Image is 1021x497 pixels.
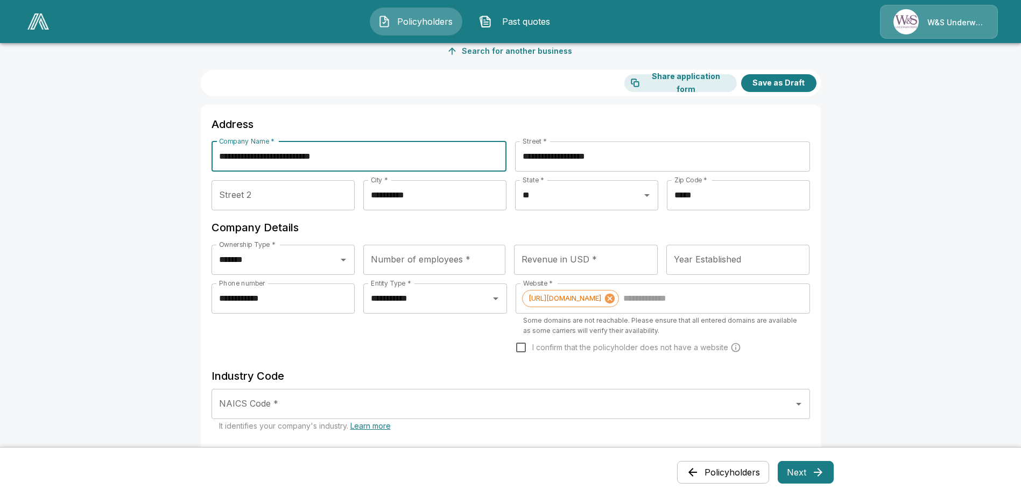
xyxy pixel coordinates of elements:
button: Open [791,396,806,411]
span: It identifies your company's industry. [219,421,391,430]
span: Policyholders [395,15,454,28]
button: Save as Draft [741,74,816,92]
button: Policyholders IconPolicyholders [370,8,462,35]
img: Past quotes Icon [479,15,492,28]
img: Policyholders Icon [378,15,391,28]
label: Website * [523,279,553,288]
label: Company Name * [219,137,274,146]
label: Street * [523,137,547,146]
button: Past quotes IconPast quotes [471,8,564,35]
button: Open [488,291,503,306]
span: Past quotes [496,15,555,28]
button: Policyholders [677,461,769,484]
button: Share application form [624,74,737,92]
button: Search for another business [445,41,576,61]
label: State * [523,175,544,184]
img: AA Logo [27,13,49,30]
span: I confirm that the policyholder does not have a website [532,342,728,353]
label: Entity Type * [371,279,411,288]
button: Open [639,188,654,203]
label: Phone number [219,279,265,288]
label: Zip Code * [674,175,707,184]
h6: Company Details [212,219,810,236]
label: City * [371,175,388,184]
svg: Carriers run a cyber security scan on the policyholders' websites. Please enter a website wheneve... [730,342,741,353]
span: [URL][DOMAIN_NAME] [523,292,607,304]
h6: Industry Code [212,367,810,385]
button: Next [778,461,834,484]
button: Open [336,252,351,267]
a: Learn more [350,421,391,430]
h6: Address [212,116,810,133]
p: Some domains are not reachable. Please ensure that all entered domains are available as some carr... [523,315,802,337]
div: [URL][DOMAIN_NAME] [522,290,619,307]
label: Ownership Type * [219,240,275,249]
